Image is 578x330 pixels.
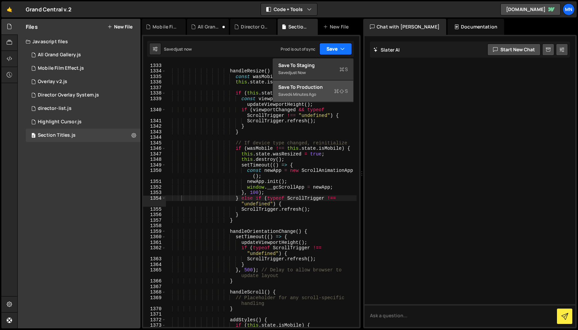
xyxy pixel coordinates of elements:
div: 1360 [143,234,166,240]
div: 1335 [143,74,166,80]
div: 1354 [143,196,166,207]
div: 1362 [143,245,166,256]
div: 1350 [143,168,166,179]
button: New File [107,24,132,29]
div: All Grand Gallery.js [198,23,221,30]
div: 1341 [143,118,166,124]
button: Save to StagingS Savedjust now [273,59,353,80]
div: 1352 [143,185,166,190]
div: Chat with [PERSON_NAME] [363,19,446,35]
div: 1347 [143,151,166,157]
div: 15298/42891.js [26,88,140,102]
div: 1345 [143,140,166,146]
div: 1370 [143,306,166,312]
div: 1364 [143,262,166,268]
span: S [334,88,348,94]
div: Saved [278,90,348,98]
div: 1371 [143,312,166,317]
h2: Files [26,23,38,30]
div: 1349 [143,162,166,168]
span: 0 [31,133,35,139]
a: [DOMAIN_NAME] [500,3,561,15]
div: Director Overlay System.js [241,23,268,30]
div: 1339 [143,96,166,107]
div: Section Titles.js [288,23,310,30]
div: Documentation [448,19,504,35]
div: 15298/45944.js [26,75,140,88]
div: 1340 [143,107,166,118]
div: Highlight Cursor.js [38,119,82,125]
div: 1358 [143,223,166,229]
div: All Grand Gallery.js [38,52,81,58]
div: 15298/43578.js [26,48,140,62]
span: S [340,66,348,73]
div: Mobile Film Effect.js [38,65,84,71]
div: Grand Central v.2 [26,5,72,13]
div: just now [290,70,306,75]
div: 1367 [143,284,166,290]
div: director-list.js [38,106,72,112]
div: 1359 [143,229,166,235]
div: Director Overlay System.js [38,92,99,98]
div: 1337 [143,85,166,91]
div: 1351 [143,179,166,185]
h2: Slater AI [373,47,400,53]
div: 1344 [143,135,166,140]
div: 1343 [143,129,166,135]
div: 1338 [143,90,166,96]
div: Saved [278,69,348,77]
div: Section Titles.js [38,132,76,138]
div: 1366 [143,278,166,284]
div: 1353 [143,190,166,196]
div: Javascript files [18,35,140,48]
button: Start new chat [487,44,541,56]
div: just now [176,46,192,52]
div: 1373 [143,323,166,328]
div: 1357 [143,218,166,223]
div: 1369 [143,295,166,306]
div: New File [323,23,351,30]
div: 15298/43117.js [26,115,140,129]
div: 1348 [143,157,166,162]
div: 4 minutes ago [290,91,316,97]
div: 1368 [143,289,166,295]
div: 1363 [143,256,166,262]
div: 1355 [143,207,166,212]
div: 1372 [143,317,166,323]
div: 1336 [143,79,166,85]
div: Saved [164,46,192,52]
div: 1342 [143,124,166,129]
div: 1334 [143,68,166,74]
div: 15298/40223.js [26,129,140,142]
button: Save to ProductionS Saved4 minutes ago [273,80,353,102]
button: Save [319,43,352,55]
div: 15298/47702.js [26,62,140,75]
div: 1333 [143,63,166,69]
div: Prod is out of sync [281,46,315,52]
div: Mobile Film Effect.js [153,23,178,30]
div: 1356 [143,212,166,218]
div: 1361 [143,240,166,246]
div: 1346 [143,146,166,151]
button: Code + Tools [261,3,317,15]
div: 15298/40379.js [26,102,140,115]
div: Save to Staging [278,62,348,69]
a: MN [563,3,575,15]
a: 🤙 [1,1,18,17]
div: 1365 [143,267,166,278]
div: Save to Production [278,84,348,90]
div: Overlay v2.js [38,79,67,85]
